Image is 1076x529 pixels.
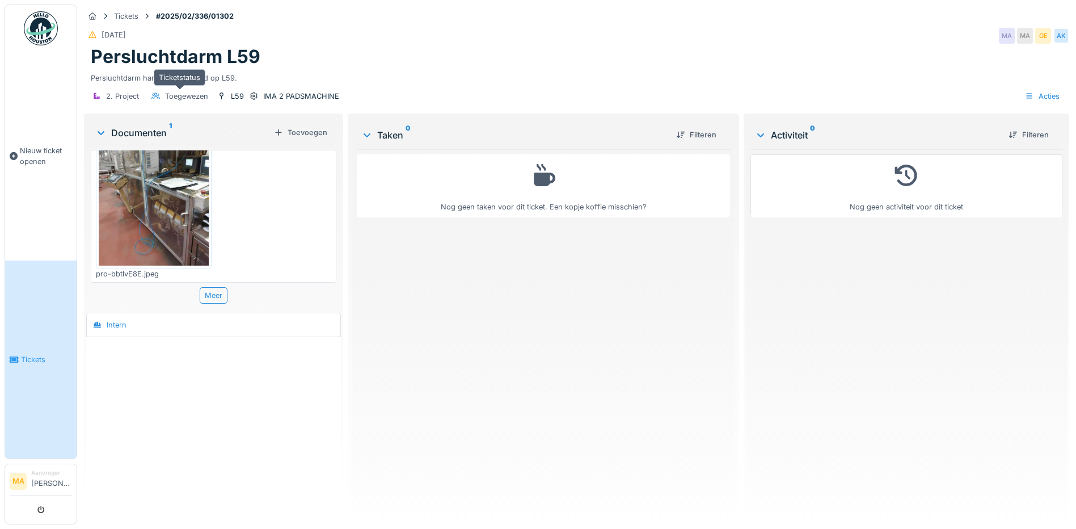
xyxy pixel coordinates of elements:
[1004,127,1053,142] div: Filteren
[99,119,209,266] img: ww39cx4j48dcvfq8azd2brevkzut
[165,91,208,102] div: Toegewezen
[406,128,411,142] sup: 0
[24,11,58,45] img: Badge_color-CXgf-gQk.svg
[102,30,126,40] div: [DATE]
[810,128,815,142] sup: 0
[361,128,667,142] div: Taken
[91,68,1062,83] div: Persluchtdarm hangt op de grond op L59.
[1053,28,1069,44] div: AK
[154,69,205,86] div: Ticketstatus
[758,159,1055,212] div: Nog geen activiteit voor dit ticket
[5,261,77,459] a: Tickets
[999,28,1015,44] div: MA
[169,126,172,140] sup: 1
[263,91,339,102] div: IMA 2 PADSMACHINE
[106,91,139,102] div: 2. Project
[672,127,721,142] div: Filteren
[96,268,212,279] div: pro-bbtlvE8E.jpeg
[31,469,72,477] div: Aanvrager
[1017,28,1033,44] div: MA
[1020,88,1065,104] div: Acties
[91,46,260,68] h1: Persluchtdarm L59
[231,91,244,102] div: L59
[107,320,126,330] div: Intern
[114,11,138,22] div: Tickets
[5,52,77,261] a: Nieuw ticket openen
[364,159,723,212] div: Nog geen taken voor dit ticket. Een kopje koffie misschien?
[1035,28,1051,44] div: GE
[269,125,332,140] div: Toevoegen
[200,287,227,304] div: Meer
[31,469,72,493] li: [PERSON_NAME]
[151,11,238,22] strong: #2025/02/336/01302
[95,126,269,140] div: Documenten
[10,469,72,496] a: MA Aanvrager[PERSON_NAME]
[21,354,72,365] span: Tickets
[755,128,999,142] div: Activiteit
[10,473,27,490] li: MA
[20,145,72,167] span: Nieuw ticket openen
